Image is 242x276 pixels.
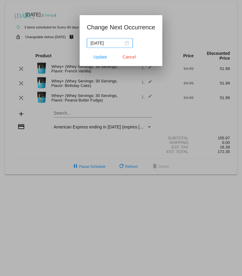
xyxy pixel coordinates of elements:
[93,55,107,59] span: Update
[87,22,155,32] h1: Change Next Occurrence
[87,52,114,62] button: Update
[123,55,136,59] span: Cancel
[91,40,124,46] input: Select date
[116,52,143,62] button: Close dialog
